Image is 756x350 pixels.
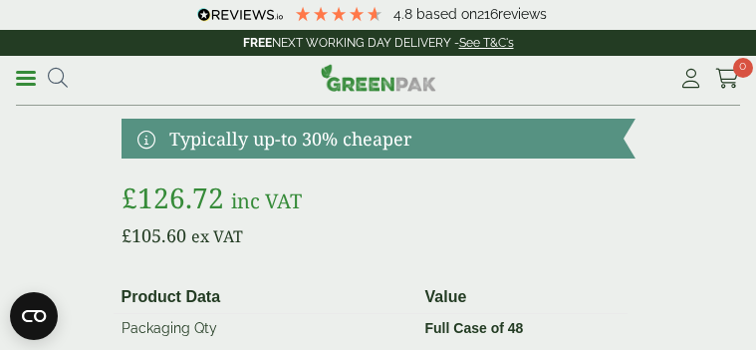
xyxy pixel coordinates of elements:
strong: Full Case of 48 [425,320,524,336]
span: ex VAT [191,225,243,247]
i: My Account [678,69,703,89]
div: 4.79 Stars [294,5,383,23]
span: £ [122,223,131,247]
span: £ [122,178,137,216]
bdi: 126.72 [122,178,224,216]
img: REVIEWS.io [197,8,284,22]
a: 0 [715,64,740,94]
i: Cart [715,69,740,89]
a: See T&C's [459,36,514,50]
span: 216 [477,6,498,22]
span: Based on [416,6,477,22]
img: GreenPak Supplies [321,64,436,92]
th: Value [417,281,628,314]
span: inc VAT [231,187,302,214]
span: 4.8 [393,6,416,22]
span: reviews [498,6,547,22]
button: Open CMP widget [10,292,58,340]
th: Product Data [114,281,417,314]
bdi: 105.60 [122,223,186,247]
strong: FREE [243,36,272,50]
span: 0 [733,58,753,78]
td: Packaging Qty [114,314,417,344]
